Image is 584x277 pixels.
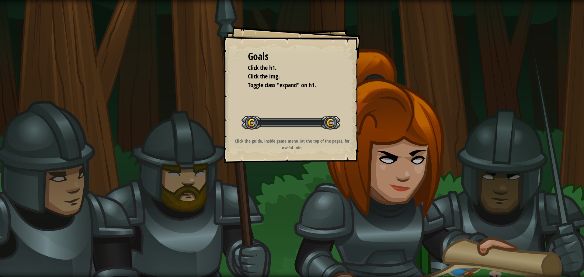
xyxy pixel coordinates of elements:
[235,138,349,151] strong: Click the guide, inside game menu (at the top of the page), for useful info.
[248,81,316,89] span: Toggle class "expand" on h1.
[248,72,280,80] span: Click the img.
[248,64,276,72] span: Click the h1.
[240,81,335,90] li: Toggle class "expand" on h1.
[240,72,335,81] li: Click the img.
[248,50,336,64] div: Goals
[240,64,335,72] li: Click the h1.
